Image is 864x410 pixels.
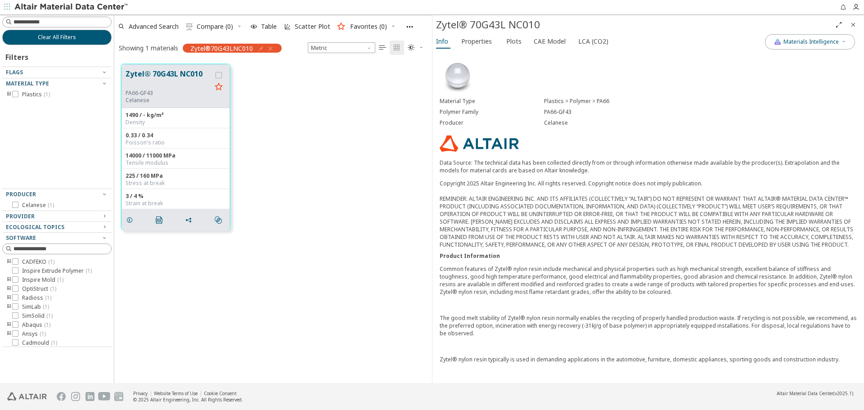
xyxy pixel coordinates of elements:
[6,321,12,329] i: toogle group
[2,67,112,78] button: Flags
[50,285,56,293] span: ( 1 )
[544,119,857,126] div: Celanese
[126,152,226,159] div: 14000 / 11000 MPa
[181,211,200,229] button: Share
[40,330,46,338] span: ( 1 )
[43,303,49,311] span: ( 1 )
[22,258,54,266] span: CADFEKO
[261,23,277,30] span: Table
[211,211,229,229] button: Similar search
[126,200,226,207] div: Strain at break
[440,119,544,126] div: Producer
[578,34,608,49] span: LCA (CO2)
[6,276,12,284] i: toogle group
[7,392,47,401] img: Altair Engineering
[777,390,853,396] div: (v2025.1)
[6,285,12,293] i: toogle group
[783,38,839,45] span: Materials Intelligence
[534,34,566,49] span: CAE Model
[832,18,846,32] button: Full Screen
[295,23,330,30] span: Scatter Plot
[22,312,53,320] span: SimSolid
[544,108,857,116] div: PA66-GF43
[126,97,211,104] p: Celanese
[204,390,237,396] a: Cookie Consent
[38,34,76,41] span: Clear All Filters
[197,23,233,30] span: Compare (0)
[22,285,56,293] span: OptiStruct
[777,390,833,396] span: Altair Material Data Center
[129,23,179,30] span: Advanced Search
[408,44,415,51] i: 
[6,234,36,242] span: Software
[6,91,12,98] i: toogle group
[22,321,50,329] span: Abaqus
[440,159,857,174] p: Data Source: The technical data has been collected directly from or through information otherwise...
[440,108,544,116] div: Polymer Family
[2,211,112,222] button: Provider
[44,321,50,329] span: ( 1 )
[14,3,129,12] img: Altair Material Data Center
[152,211,171,229] button: PDF Download
[154,390,198,396] a: Website Terms of Use
[440,356,857,363] p: Zytel® nylon resin typically is used in demanding applications in the automotive, furniture, dome...
[126,180,226,187] div: Stress at break
[440,252,857,260] div: Product Information
[461,34,492,49] span: Properties
[308,42,375,53] div: Unit System
[133,390,148,396] a: Privacy
[22,303,49,311] span: SimLab
[22,267,92,275] span: Inspire Extrude Polymer
[846,18,860,32] button: Close
[122,211,141,229] button: Details
[22,276,63,284] span: Inspire Mold
[6,303,12,311] i: toogle group
[390,41,404,55] button: Tile View
[440,314,857,337] p: The good melt stability of Zytel® nylon resin normally enables the recycling of properly handled ...
[22,294,51,302] span: Radioss
[211,80,226,95] button: Favorite
[308,42,375,53] span: Metric
[215,216,222,224] i: 
[126,159,226,167] div: Tensile modulus
[2,222,112,233] button: Ecological Topics
[440,180,857,248] div: Copyright 2025 Altair Engineering Inc. All rights reserved. Copyright notice does not imply publi...
[190,44,253,52] span: Zytel®70G43LNC010
[186,23,193,30] i: 
[6,68,23,76] span: Flags
[6,223,64,231] span: Ecological Topics
[57,276,63,284] span: ( 1 )
[393,44,400,51] i: 
[126,172,226,180] div: 225 / 160 MPa
[440,265,857,296] p: Common features of Zytel® nylon resin include mechanical and physical properties such as high mec...
[436,18,832,32] div: Zytel® 70G43L NC010
[440,58,476,94] img: Material Type Image
[2,45,33,67] div: Filters
[126,193,226,200] div: 3 / 4 %
[48,201,54,209] span: ( 1 )
[156,216,163,224] i: 
[544,98,857,105] div: Plastics > Polymer > PA66
[2,189,112,200] button: Producer
[126,132,226,139] div: 0.33 / 0.34
[2,233,112,243] button: Software
[126,112,226,119] div: 1490 / - kg/m³
[765,34,855,50] button: AI CopilotMaterials Intelligence
[440,98,544,105] div: Material Type
[22,330,46,338] span: Ansys
[375,41,390,55] button: Table View
[126,90,211,97] div: PA66-GF43
[6,212,35,220] span: Provider
[6,190,36,198] span: Producer
[126,139,226,146] div: Poisson's ratio
[85,267,92,275] span: ( 1 )
[506,34,522,49] span: Plots
[350,23,387,30] span: Favorites (0)
[133,396,243,403] div: © 2025 Altair Engineering, Inc. All Rights Reserved.
[436,34,448,49] span: Info
[48,258,54,266] span: ( 1 )
[22,202,54,209] span: Celanese
[22,339,57,347] span: Cadmould
[6,80,49,87] span: Material Type
[440,135,519,152] img: Logo - Provider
